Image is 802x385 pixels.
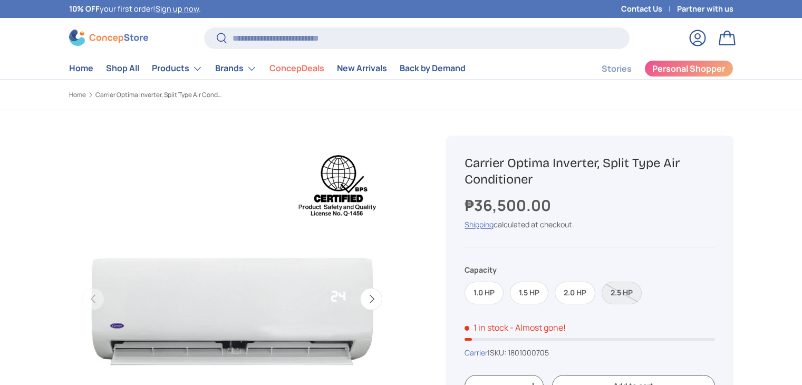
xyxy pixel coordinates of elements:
[652,64,725,73] span: Personal Shopper
[508,348,549,358] span: 1801000705
[146,58,209,79] summary: Products
[602,59,632,79] a: Stories
[95,92,222,98] a: Carrier Optima Inverter, Split Type Air Conditioner
[69,90,421,100] nav: Breadcrumbs
[465,219,714,230] div: calculated at checkout.
[69,4,100,14] strong: 10% OFF
[269,58,324,79] a: ConcepDeals
[209,58,263,79] summary: Brands
[465,195,554,216] strong: ₱36,500.00
[156,4,199,14] a: Sign up now
[69,92,86,98] a: Home
[576,58,733,79] nav: Secondary
[465,155,714,188] h1: Carrier Optima Inverter, Split Type Air Conditioner
[106,58,139,79] a: Shop All
[69,3,201,15] p: your first order! .
[465,264,497,275] legend: Capacity
[69,58,466,79] nav: Primary
[488,348,549,358] span: |
[510,322,566,333] p: - Almost gone!
[215,58,257,79] a: Brands
[644,60,733,77] a: Personal Shopper
[465,322,508,333] span: 1 in stock
[490,348,506,358] span: SKU:
[337,58,387,79] a: New Arrivals
[602,282,642,304] label: Sold out
[465,348,488,358] a: Carrier
[465,219,494,229] a: Shipping
[152,58,202,79] a: Products
[677,3,733,15] a: Partner with us
[69,30,148,46] img: ConcepStore
[621,3,677,15] a: Contact Us
[69,58,93,79] a: Home
[400,58,466,79] a: Back by Demand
